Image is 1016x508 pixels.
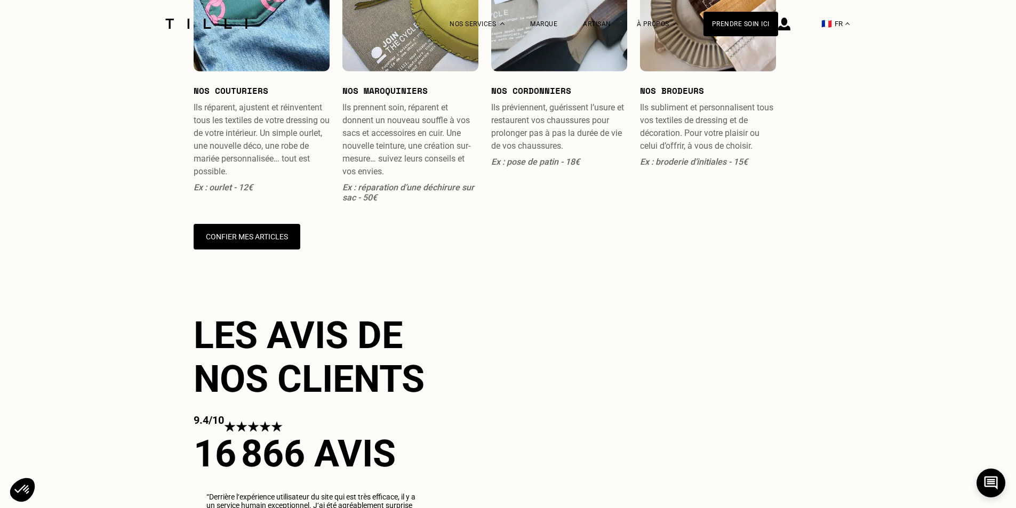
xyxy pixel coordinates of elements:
img: Menu déroulant à propos [674,22,678,25]
p: Ils subliment et personnalisent tous vos textiles de dressing et de décoration. Pour votre plaisi... [640,101,776,152]
p: Ils préviennent, guérissent l’usure et restaurent vos chaussures pour prolonger pas à pas la duré... [491,101,627,152]
p: Ex : broderie d‘initiales - 15€ [640,157,776,167]
span: 🇫🇷 [821,19,832,29]
p: Ils réparent, ajustent et réinventent tous les textiles de votre dressing ou de votre intérieur. ... [194,101,330,178]
span: nos clients [194,357,425,401]
img: menu déroulant [845,22,850,25]
img: étoiles [236,421,247,432]
p: 9.4/10 [194,414,224,432]
h2: 16 866 AVIS [194,432,428,475]
h3: Nos Maroquiniers [342,84,478,97]
button: Confier mes articles [194,224,300,249]
img: Menu déroulant [500,22,505,25]
h3: Nos Brodeurs [640,84,776,97]
p: Ex : pose de patin - 18€ [491,157,627,167]
p: Ils prennent soin, réparent et donnent un nouveau souffle à vos sacs et accessoires en cuir. Une ... [342,101,478,178]
a: Prendre soin ici [703,12,778,36]
a: Confier mes articles [194,224,823,249]
img: étoiles [259,421,271,432]
span: Les avis de [194,313,403,357]
a: Marque [530,20,557,28]
img: icône connexion [778,18,790,30]
img: étoiles [224,421,236,432]
h3: Nos Cordonniers [491,84,627,97]
p: Ex : ourlet - 12€ [194,182,330,192]
img: étoiles [271,421,283,432]
p: Ex : réparation d‘une déchirure sur sac - 50€ [342,182,478,203]
a: Artisan [583,20,611,28]
img: étoiles [247,421,259,432]
h3: Nos Couturiers [194,84,330,97]
img: Logo du service de couturière Tilli [162,19,251,29]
